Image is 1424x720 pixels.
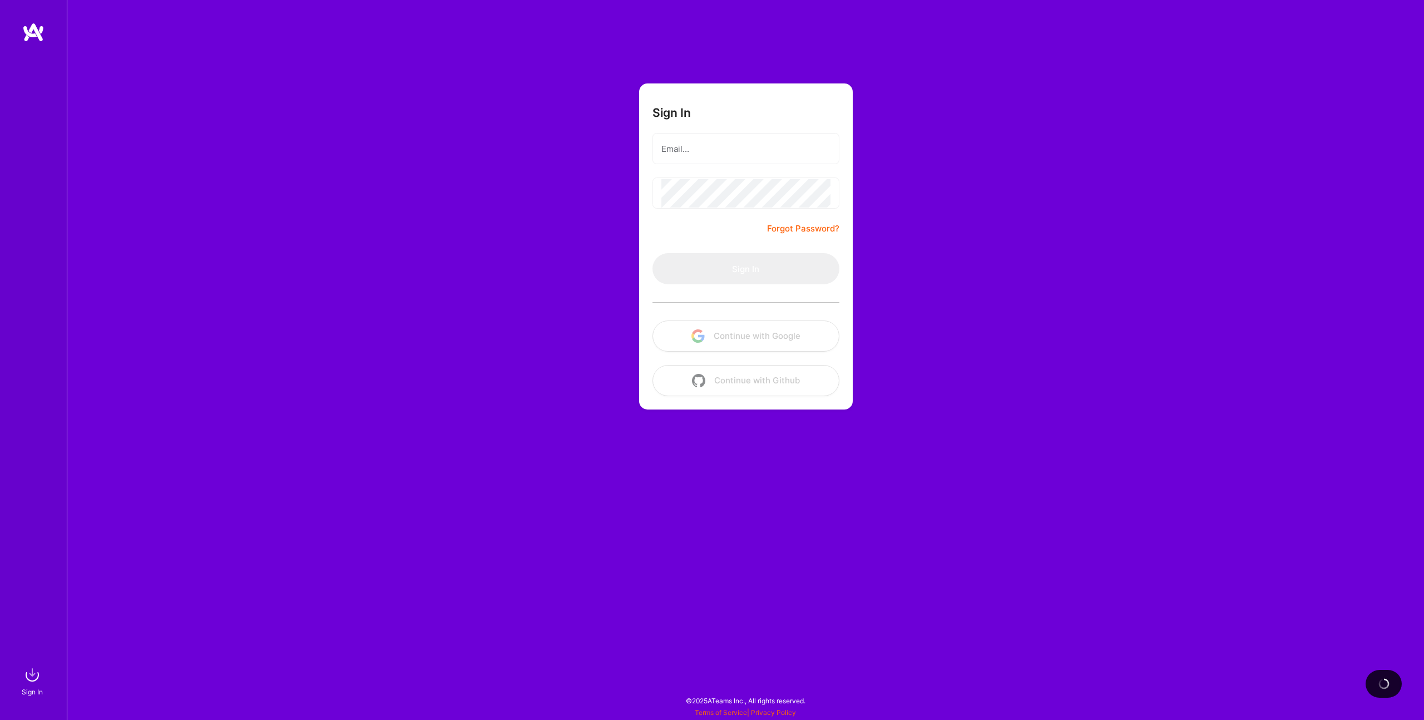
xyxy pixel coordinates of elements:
[652,253,839,284] button: Sign In
[67,687,1424,714] div: © 2025 ATeams Inc., All rights reserved.
[767,222,839,235] a: Forgot Password?
[652,365,839,396] button: Continue with Github
[695,708,796,717] span: |
[22,22,44,42] img: logo
[692,374,705,387] img: icon
[695,708,747,717] a: Terms of Service
[652,106,691,120] h3: Sign In
[652,320,839,352] button: Continue with Google
[23,664,43,698] a: sign inSign In
[751,708,796,717] a: Privacy Policy
[21,664,43,686] img: sign in
[661,135,830,163] input: Email...
[22,686,43,698] div: Sign In
[691,329,705,343] img: icon
[1378,678,1390,689] img: loading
